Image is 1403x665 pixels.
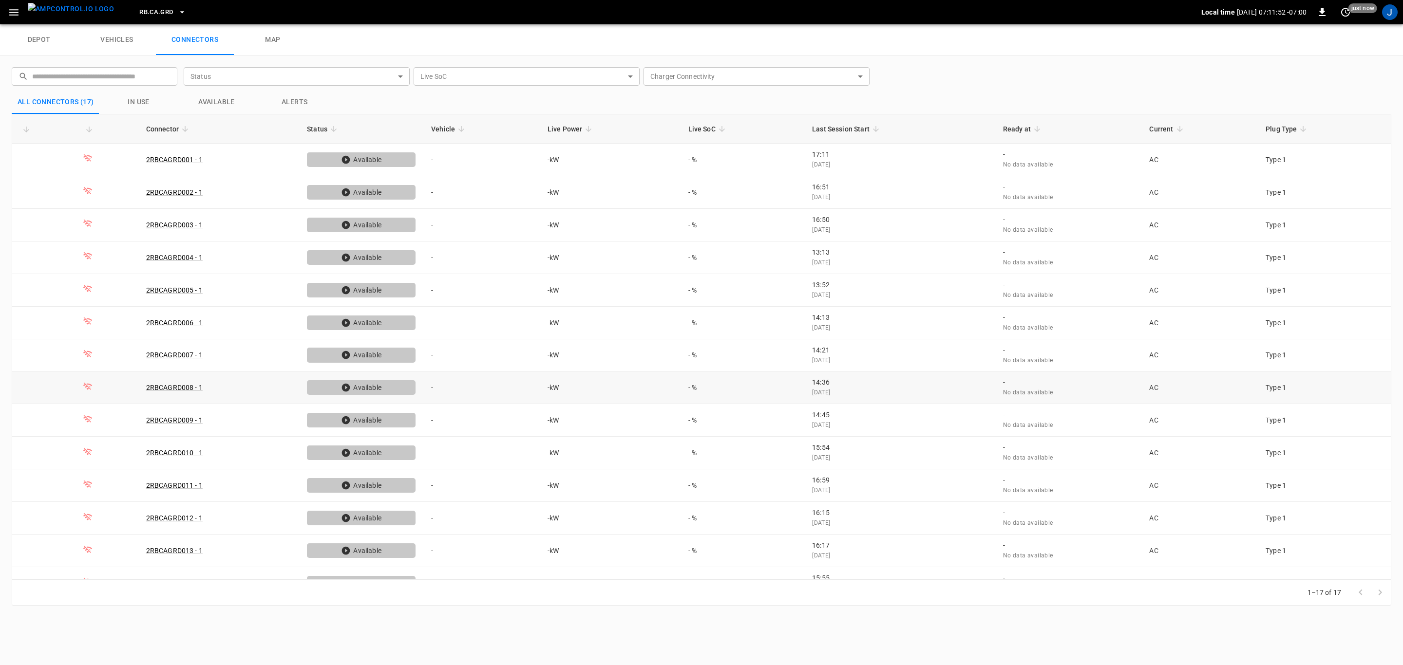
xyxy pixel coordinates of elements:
td: - % [681,307,805,339]
span: No data available [1003,161,1053,168]
div: Available [307,543,416,558]
td: - % [681,176,805,209]
td: AC [1141,241,1258,274]
td: Type 1 [1258,241,1391,274]
td: Type 1 [1258,307,1391,339]
span: [DATE] [812,357,830,364]
p: - [1003,377,1134,387]
span: No data available [1003,422,1053,428]
td: AC [1141,144,1258,176]
div: Available [307,413,416,427]
a: 2RBCAGRD003 - 1 [146,221,203,229]
td: - [423,535,540,567]
p: 16:17 [812,540,987,550]
a: 2RBCAGRD002 - 1 [146,188,203,196]
td: Type 1 [1258,339,1391,372]
span: Live Power [548,123,595,135]
div: Available [307,478,416,493]
span: RB.CA.GRD [139,7,173,18]
td: - kW [540,144,681,176]
td: AC [1141,502,1258,535]
a: 2RBCAGRD009 - 1 [146,416,203,424]
td: AC [1141,469,1258,502]
td: - % [681,241,805,274]
td: - [423,469,540,502]
td: - [423,371,540,404]
p: 14:13 [812,313,987,322]
span: No data available [1003,292,1053,298]
td: - kW [540,535,681,567]
a: 2RBCAGRD013 - 1 [146,547,203,554]
span: No data available [1003,226,1053,233]
td: - [423,209,540,241]
a: 2RBCAGRD008 - 1 [146,384,203,391]
td: - % [681,339,805,372]
td: - kW [540,241,681,274]
button: RB.CA.GRD [135,3,190,22]
td: - % [681,567,805,600]
span: just now [1348,3,1377,13]
span: No data available [1003,487,1053,494]
span: [DATE] [812,161,830,168]
span: No data available [1003,357,1053,364]
button: Available [178,91,256,114]
span: [DATE] [812,552,830,559]
div: Available [307,283,416,297]
span: No data available [1003,194,1053,201]
span: [DATE] [812,487,830,494]
td: - % [681,404,805,437]
td: AC [1141,567,1258,600]
td: - [423,274,540,307]
p: 13:52 [812,280,987,290]
span: [DATE] [812,389,830,396]
div: Available [307,250,416,265]
td: - % [681,437,805,469]
span: [DATE] [812,519,830,526]
td: - [423,339,540,372]
p: - [1003,345,1134,355]
p: - [1003,475,1134,485]
td: - kW [540,469,681,502]
p: - [1003,573,1134,583]
td: Type 1 [1258,209,1391,241]
a: 2RBCAGRD011 - 1 [146,481,203,489]
td: - kW [540,339,681,372]
td: Type 1 [1258,535,1391,567]
span: No data available [1003,552,1053,559]
td: AC [1141,371,1258,404]
a: connectors [156,24,234,55]
p: 16:50 [812,215,987,224]
span: [DATE] [812,324,830,331]
p: - [1003,215,1134,224]
p: 17:11 [812,149,987,159]
td: - kW [540,567,681,600]
p: 1–17 of 17 [1308,588,1342,597]
p: 14:45 [812,410,987,420]
a: map [234,24,312,55]
td: - [423,307,540,339]
td: - % [681,502,805,535]
td: - % [681,209,805,241]
td: AC [1141,209,1258,241]
div: Available [307,348,416,362]
p: Local time [1201,7,1235,17]
td: - kW [540,176,681,209]
td: AC [1141,404,1258,437]
td: - [423,437,540,469]
span: Last Session Start [812,123,882,135]
td: - [423,241,540,274]
div: Available [307,511,416,525]
td: - kW [540,274,681,307]
p: 14:36 [812,377,987,387]
a: 2RBCAGRD010 - 1 [146,449,203,457]
p: 15:55 [812,573,987,583]
td: AC [1141,176,1258,209]
td: Type 1 [1258,404,1391,437]
td: - [423,502,540,535]
span: Live SoC [688,123,728,135]
td: Type 1 [1258,502,1391,535]
span: [DATE] [812,226,830,233]
span: No data available [1003,454,1053,461]
td: - % [681,144,805,176]
td: - [423,144,540,176]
